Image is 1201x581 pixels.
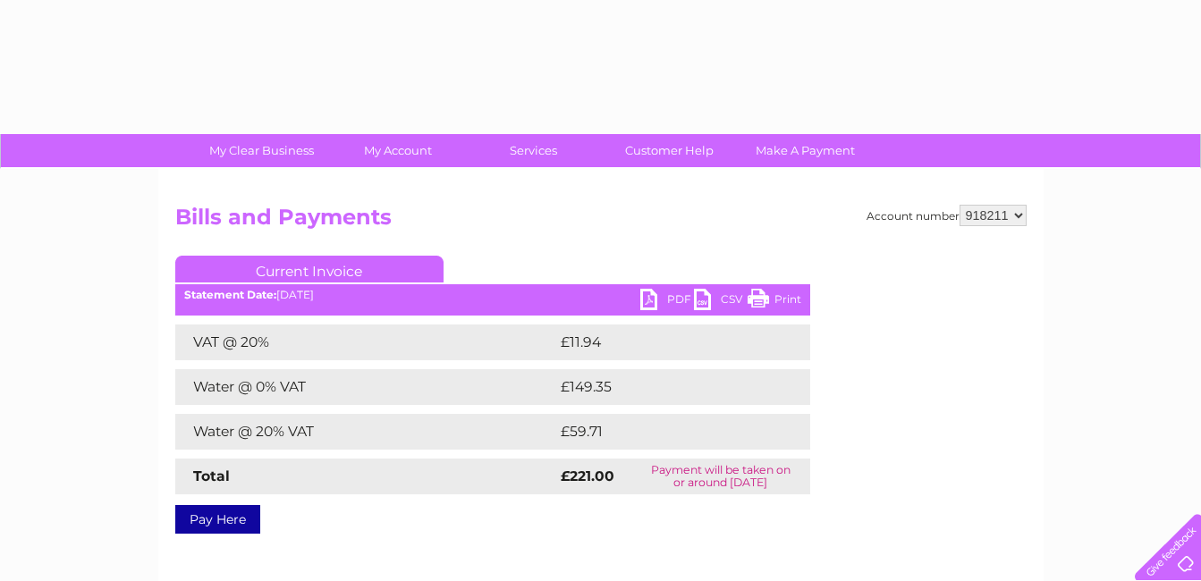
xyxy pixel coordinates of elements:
strong: Total [193,467,230,484]
a: My Account [324,134,471,167]
a: Customer Help [596,134,743,167]
h2: Bills and Payments [175,205,1027,239]
td: Water @ 20% VAT [175,414,556,450]
a: Pay Here [175,505,260,534]
div: Account number [867,205,1027,226]
a: Print [748,289,801,315]
a: Make A Payment [732,134,879,167]
a: Services [460,134,607,167]
b: Statement Date: [184,288,276,301]
td: £59.71 [556,414,773,450]
a: PDF [640,289,694,315]
td: VAT @ 20% [175,324,556,360]
strong: £221.00 [561,467,614,484]
a: My Clear Business [188,134,335,167]
td: Water @ 0% VAT [175,369,556,405]
div: [DATE] [175,289,810,301]
td: Payment will be taken on or around [DATE] [631,459,810,494]
a: CSV [694,289,748,315]
td: £11.94 [556,324,771,360]
a: Current Invoice [175,256,444,282]
td: £149.35 [556,369,777,405]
